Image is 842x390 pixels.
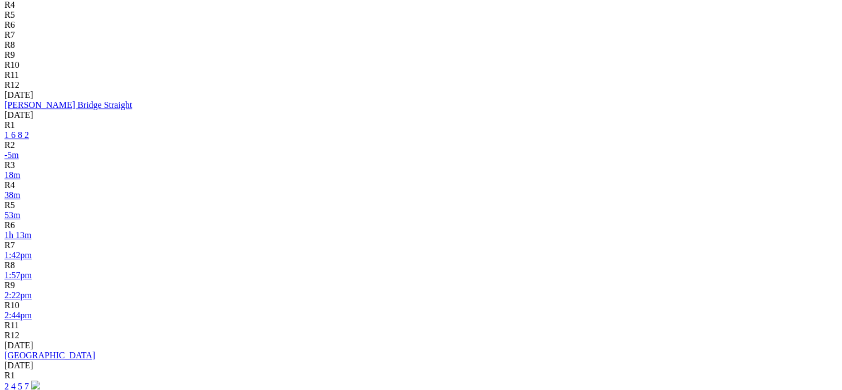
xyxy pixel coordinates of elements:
[4,220,838,230] div: R6
[4,280,838,290] div: R9
[4,140,838,150] div: R2
[4,50,838,60] div: R9
[4,90,838,100] div: [DATE]
[4,190,20,200] a: 38m
[4,200,838,210] div: R5
[4,320,838,330] div: R11
[4,361,838,371] div: [DATE]
[4,230,31,240] a: 1h 13m
[4,20,838,30] div: R6
[4,60,838,70] div: R10
[4,160,838,170] div: R3
[4,110,838,120] div: [DATE]
[4,80,838,90] div: R12
[4,10,838,20] div: R5
[4,260,838,270] div: R8
[31,381,40,389] img: play-circle.svg
[4,290,32,300] a: 2:22pm
[4,40,838,50] div: R8
[4,240,838,250] div: R7
[4,30,838,40] div: R7
[4,340,838,350] div: [DATE]
[4,270,32,280] a: 1:57pm
[4,100,132,110] a: [PERSON_NAME] Bridge Straight
[4,70,838,80] div: R11
[4,330,838,340] div: R12
[4,350,95,360] a: [GEOGRAPHIC_DATA]
[4,250,32,260] a: 1:42pm
[4,210,20,220] a: 53m
[4,170,20,180] a: 18m
[4,120,838,130] div: R1
[4,310,32,320] a: 2:44pm
[4,150,19,160] a: -5m
[4,180,838,190] div: R4
[4,130,29,140] a: 1 6 8 2
[4,300,838,310] div: R10
[4,371,838,381] div: R1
